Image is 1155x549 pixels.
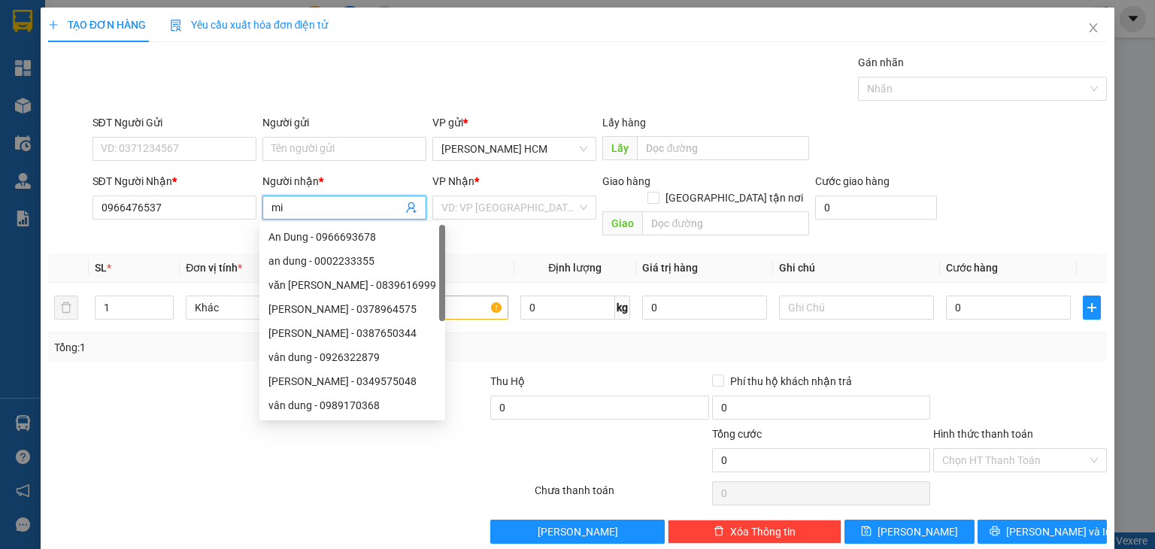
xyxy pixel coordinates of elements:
span: plus [48,20,59,30]
input: 0 [642,296,767,320]
div: vân dung - 0926322879 [259,345,445,369]
div: [PERSON_NAME] - 0378964575 [268,301,436,317]
span: [PERSON_NAME] [538,523,618,540]
div: vân dung - 0989170368 [259,393,445,417]
th: Ghi chú [773,253,940,283]
span: [GEOGRAPHIC_DATA] tận nơi [659,190,809,206]
span: Tổng cước [712,428,762,440]
span: Cước hàng [946,262,998,274]
span: Xóa Thông tin [730,523,796,540]
span: user-add [405,202,417,214]
div: vân dung - 0926322879 [268,349,436,365]
span: Lấy hàng [602,117,646,129]
span: VP Nhận [432,175,474,187]
div: Mai văn Dũng - 0378964575 [259,297,445,321]
div: VP gửi [432,114,596,131]
button: plus [1083,296,1101,320]
div: [PERSON_NAME] - 0349575048 [268,373,436,390]
button: [PERSON_NAME] [490,520,664,544]
span: Khác [195,296,332,319]
span: Giá trị hàng [642,262,698,274]
div: văn dũng - 0387650344 [259,321,445,345]
div: An Dung - 0966693678 [268,229,436,245]
div: an dung - 0002233355 [268,253,436,269]
span: TẠO ĐƠN HÀNG [48,19,146,31]
span: Yêu cầu xuất hóa đơn điện tử [170,19,329,31]
input: Ghi Chú [779,296,934,320]
button: printer[PERSON_NAME] và In [978,520,1108,544]
div: an dung - 0002233355 [259,249,445,273]
div: phan dung - 0349575048 [259,369,445,393]
span: Giao [602,211,642,235]
span: Trần Phú HCM [441,138,587,160]
input: Dọc đường [642,211,809,235]
span: plus [1084,302,1100,314]
input: Cước giao hàng [815,196,937,220]
input: Dọc đường [637,136,809,160]
div: văn dũng - 0839616999 [259,273,445,297]
span: [PERSON_NAME] [878,523,958,540]
span: close [1087,22,1099,34]
button: delete [54,296,78,320]
button: deleteXóa Thông tin [668,520,841,544]
div: văn [PERSON_NAME] - 0839616999 [268,277,436,293]
span: Giao hàng [602,175,650,187]
span: kg [615,296,630,320]
span: [PERSON_NAME] và In [1006,523,1111,540]
span: Phí thu hộ khách nhận trả [724,373,858,390]
div: Người gửi [262,114,426,131]
span: Đơn vị tính [186,262,242,274]
button: save[PERSON_NAME] [844,520,975,544]
div: An Dung - 0966693678 [259,225,445,249]
label: Cước giao hàng [815,175,890,187]
div: Người nhận [262,173,426,190]
button: Close [1072,8,1114,50]
img: icon [170,20,182,32]
div: SĐT Người Gửi [92,114,256,131]
span: printer [990,526,1000,538]
span: delete [714,526,724,538]
label: Gán nhãn [858,56,904,68]
div: Chưa thanh toán [533,482,710,508]
span: Lấy [602,136,637,160]
div: Tổng: 1 [54,339,447,356]
span: Định lượng [548,262,602,274]
span: SL [95,262,107,274]
div: [PERSON_NAME] - 0387650344 [268,325,436,341]
label: Hình thức thanh toán [933,428,1033,440]
span: Thu Hộ [490,375,525,387]
span: save [861,526,872,538]
div: SĐT Người Nhận [92,173,256,190]
div: vân dung - 0989170368 [268,397,436,414]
